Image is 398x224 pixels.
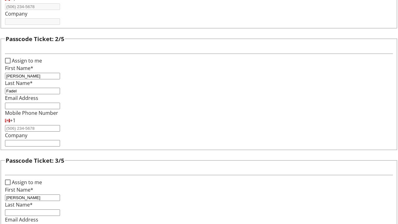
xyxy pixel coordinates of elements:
input: (506) 234-5678 [5,3,60,10]
label: Assign to me [11,57,42,64]
label: First Name* [5,65,33,72]
h3: Passcode Ticket: 3/5 [6,156,64,165]
label: Email Address [5,216,38,223]
input: (506) 234-5678 [5,125,60,132]
label: Company [5,10,27,17]
label: Assign to me [11,179,42,186]
label: Mobile Phone Number [5,110,58,116]
label: Last Name* [5,80,33,86]
label: First Name* [5,186,33,193]
h3: Passcode Ticket: 2/5 [6,35,64,43]
label: Email Address [5,95,38,101]
label: Last Name* [5,201,33,208]
label: Company [5,132,27,139]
